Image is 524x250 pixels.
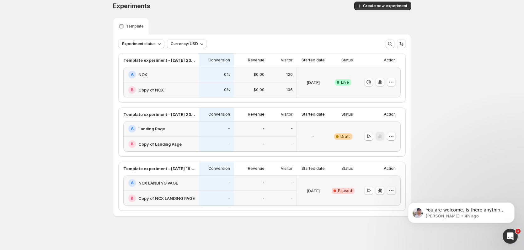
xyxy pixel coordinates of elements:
p: Started date [302,58,325,63]
p: - [263,196,265,201]
p: Conversion [208,58,230,63]
p: [DATE] [307,79,320,86]
h2: Copy of NOX [138,87,164,93]
p: 106 [286,87,293,92]
span: Create new experiment [363,3,407,8]
p: Status [341,166,353,171]
h2: A [131,180,134,185]
p: 0% [224,87,230,92]
h2: Copy of NOX LANDING PAGE [138,195,195,201]
button: Currency: USD [167,39,207,48]
button: Sort the results [397,39,406,48]
p: Template experiment - [DATE] 23:26:05 [123,111,195,117]
button: Experiment status [118,39,164,48]
h2: B [131,196,133,201]
p: Conversion [208,112,230,117]
h2: NOX [138,71,147,78]
p: Conversion [208,166,230,171]
h2: A [131,72,134,77]
p: $0.00 [254,72,265,77]
p: - [263,126,265,131]
p: [DATE] [307,188,320,194]
p: - [291,142,293,147]
p: Revenue [248,112,265,117]
p: - [291,180,293,185]
p: - [263,142,265,147]
p: Revenue [248,58,265,63]
span: 1 [516,229,521,234]
p: Template experiment - [DATE] 23:28:17 [123,57,195,63]
p: $0.00 [254,87,265,92]
p: - [228,126,230,131]
p: - [291,196,293,201]
h2: Copy of Landing Page [138,141,182,147]
span: Experiment status [122,41,156,46]
h2: NOX LANDING PAGE [138,180,178,186]
p: Template experiment - [DATE] 19:37:28 [123,165,195,172]
p: - [228,142,230,147]
span: Live [341,80,349,85]
iframe: Intercom notifications message [398,189,524,233]
p: - [228,196,230,201]
p: - [312,133,314,140]
p: Visitor [281,166,293,171]
span: Experiments [113,2,150,10]
p: Visitor [281,58,293,63]
p: Visitor [281,112,293,117]
p: Action [384,166,396,171]
p: - [263,180,265,185]
p: Action [384,58,396,63]
button: Create new experiment [354,2,411,10]
p: 120 [286,72,293,77]
h2: B [131,87,133,92]
span: Paused [338,188,352,193]
h2: Landing Page [138,126,165,132]
iframe: Intercom live chat [503,229,518,244]
p: 0% [224,72,230,77]
span: Currency: USD [171,41,198,46]
p: Started date [302,112,325,117]
h2: B [131,142,133,147]
p: Status [341,58,353,63]
p: Status [341,112,353,117]
span: Draft [340,134,350,139]
p: Template [126,24,144,29]
p: Action [384,112,396,117]
p: - [228,180,230,185]
p: Started date [302,166,325,171]
p: Revenue [248,166,265,171]
h2: A [131,126,134,131]
p: - [291,126,293,131]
